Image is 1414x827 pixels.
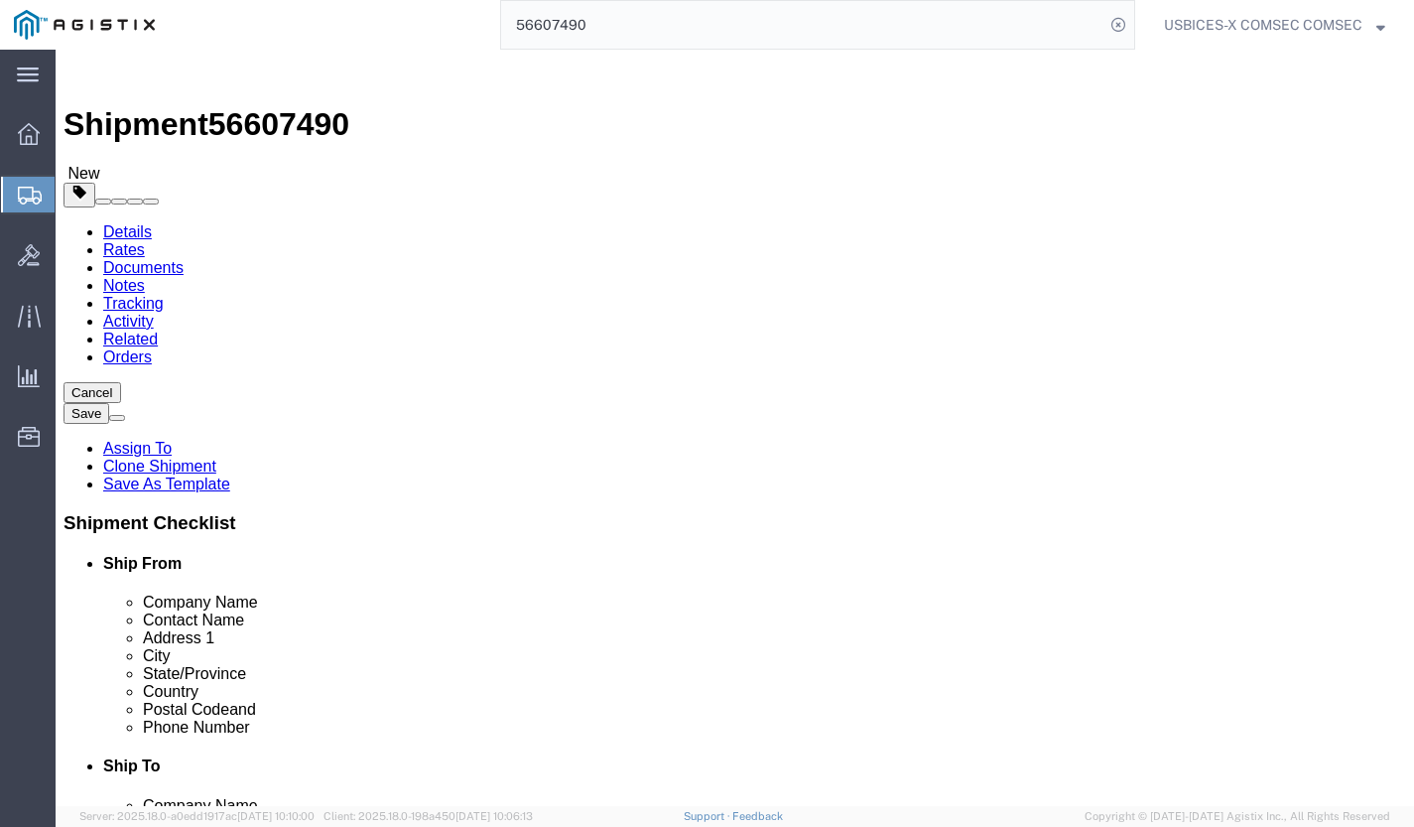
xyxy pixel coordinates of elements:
span: Server: 2025.18.0-a0edd1917ac [79,810,315,822]
span: USBICES-X COMSEC COMSEC [1164,14,1362,36]
span: [DATE] 10:10:00 [237,810,315,822]
a: Feedback [732,810,783,822]
input: Search for shipment number, reference number [501,1,1104,49]
a: Support [684,810,733,822]
iframe: FS Legacy Container [56,50,1414,806]
img: logo [14,10,155,40]
button: USBICES-X COMSEC COMSEC [1163,13,1386,37]
span: Copyright © [DATE]-[DATE] Agistix Inc., All Rights Reserved [1085,808,1390,825]
span: [DATE] 10:06:13 [455,810,533,822]
span: Client: 2025.18.0-198a450 [323,810,533,822]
